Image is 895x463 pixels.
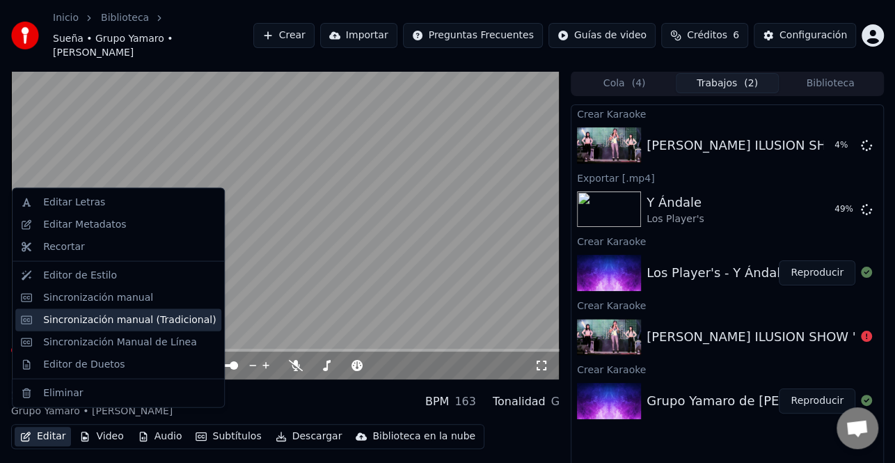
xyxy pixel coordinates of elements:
div: Crear Karaoke [571,105,883,122]
div: Eliminar [43,386,83,400]
span: ( 2 ) [744,77,758,91]
div: Recortar [43,240,85,253]
div: Los Player's - Y Ándale [647,263,788,283]
button: Configuración [754,23,856,48]
span: Sueña • Grupo Yamaro • [PERSON_NAME] [53,32,253,60]
a: Inicio [53,11,79,25]
div: Los Player's [647,212,704,226]
div: Editor de Duetos [43,357,125,371]
div: Crear Karaoke [571,361,883,377]
a: Biblioteca [101,11,149,25]
div: 49 % [834,204,855,215]
div: 4 % [834,140,855,151]
div: Exportar [.mp4] [571,169,883,186]
div: Editor de Estilo [43,268,117,282]
div: Crear Karaoke [571,297,883,313]
button: Guías de video [548,23,656,48]
div: Sincronización manual (Tradicional) [43,313,216,327]
div: Editar Metadatos [43,218,126,232]
div: Sincronización manual [43,290,153,304]
div: Sueña [11,385,173,405]
button: Reproducir [779,260,855,285]
div: Grupo Yamaro de [PERSON_NAME] [647,391,863,411]
button: Trabajos [676,73,779,93]
div: BPM [425,393,449,410]
div: G [551,393,560,410]
button: Preguntas Frecuentes [403,23,543,48]
div: Crear Karaoke [571,233,883,249]
div: Y Ándale [647,193,704,212]
button: Créditos6 [661,23,748,48]
div: Configuración [779,29,847,42]
div: 163 [454,393,476,410]
div: Sincronización Manual de Línea [43,335,197,349]
img: youka [11,22,39,49]
button: Crear [253,23,315,48]
span: Créditos [687,29,727,42]
button: Video [74,427,129,446]
div: Tonalidad [493,393,546,410]
div: Editar Letras [43,196,105,210]
span: ( 4 ) [631,77,645,91]
nav: breadcrumb [53,11,253,60]
button: Cola [573,73,676,93]
button: Audio [132,427,188,446]
button: Descargar [270,427,348,446]
button: Editar [15,427,71,446]
button: Biblioteca [779,73,882,93]
button: Importar [320,23,397,48]
button: Reproducir [779,389,855,414]
span: 6 [733,29,739,42]
button: Subtítulos [190,427,267,446]
div: Grupo Yamaro • [PERSON_NAME] [11,405,173,418]
a: Chat abierto [837,407,878,449]
div: Biblioteca en la nube [372,430,475,444]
